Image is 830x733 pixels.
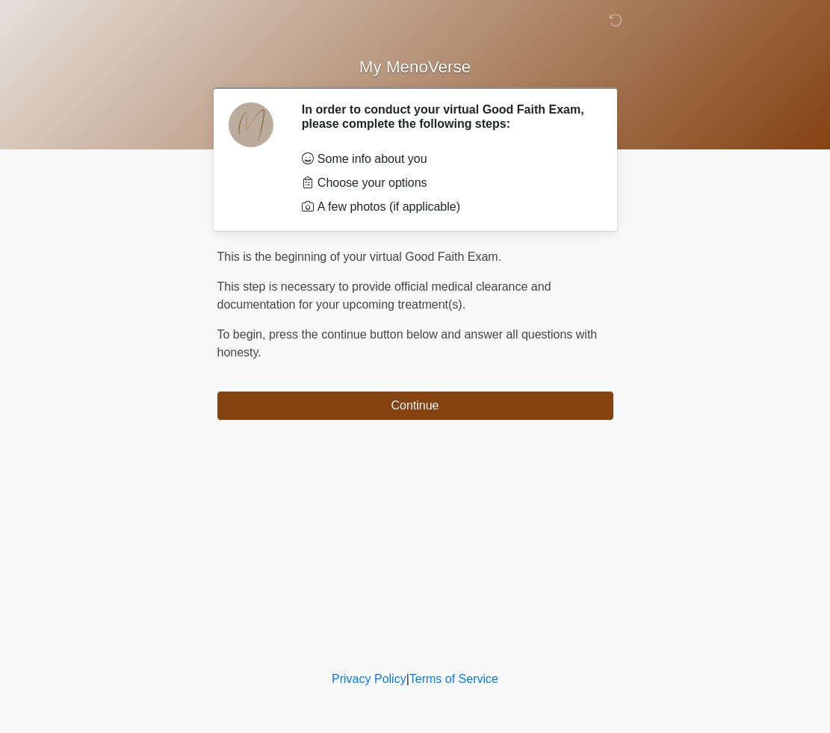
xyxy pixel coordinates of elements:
[302,150,591,168] li: Some info about you
[217,280,551,311] span: This step is necessary to provide official medical clearance and documentation for your upcoming ...
[217,392,613,420] button: Continue
[406,672,409,685] a: |
[202,11,247,54] img: My MenoVerse Logo
[332,672,406,685] a: Privacy Policy
[217,250,502,263] span: This is the beginning of your virtual Good Faith Exam.
[217,328,598,359] span: To begin, ﻿﻿﻿﻿﻿﻿﻿press the continue button below and answer all questions with honesty.
[302,102,591,131] h2: In order to conduct your virtual Good Faith Exam, please complete the following steps:
[302,174,591,192] li: Choose your options
[229,102,273,147] img: Agent Avatar
[409,672,498,685] a: Terms of Service
[206,54,625,81] h1: ‎My MenoVerse
[302,198,591,216] li: A few photos (if applicable)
